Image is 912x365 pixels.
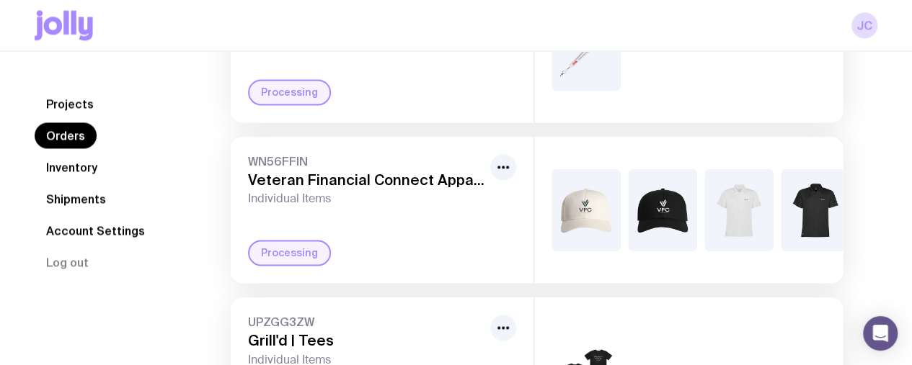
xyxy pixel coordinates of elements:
span: WN56FFIN [248,154,484,168]
span: UPZGG3ZW [248,315,484,329]
div: Open Intercom Messenger [863,316,898,351]
button: Log out [35,250,100,276]
a: Projects [35,91,105,117]
span: Individual Items [248,191,484,206]
a: Shipments [35,186,118,212]
a: Account Settings [35,218,156,244]
a: JC [851,12,877,38]
a: Inventory [35,155,109,181]
a: Orders [35,123,97,149]
h3: Grill'd | Tees [248,332,484,349]
div: Processing [248,240,331,266]
h3: Veteran Financial Connect Apparel [248,171,484,189]
div: Processing [248,79,331,105]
